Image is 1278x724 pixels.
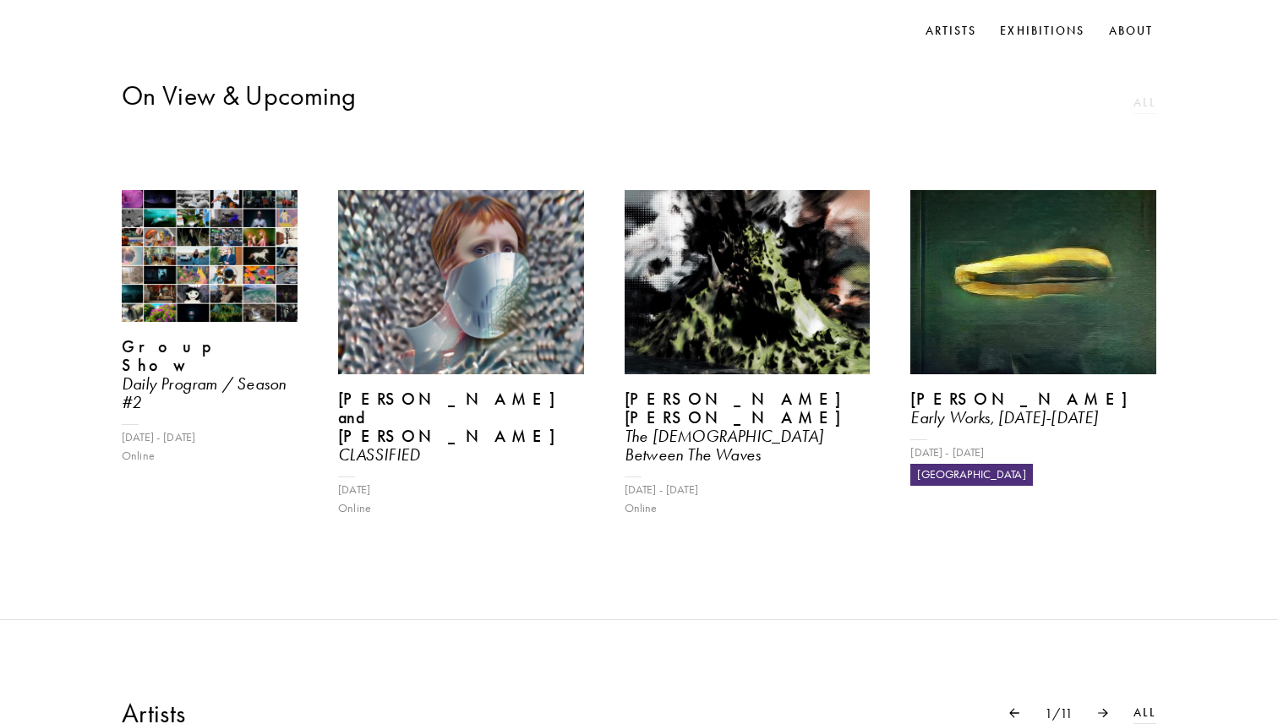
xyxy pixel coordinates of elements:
[338,190,584,518] a: Exhibition Image[PERSON_NAME] and [PERSON_NAME]CLASSIFIED[DATE]Online
[338,389,584,446] b: [PERSON_NAME] and [PERSON_NAME]
[997,19,1088,44] a: Exhibitions
[910,389,1156,409] b: [PERSON_NAME]
[625,499,871,518] div: Online
[122,447,298,465] div: Online
[625,481,871,499] div: [DATE] - [DATE]
[338,481,584,499] div: [DATE]
[122,190,298,465] a: Exhibition ImageGroup ShowDaily Program / Season #2[DATE] - [DATE]Online
[122,336,221,375] b: Group Show
[1098,708,1108,717] img: Arrow Pointer
[625,426,823,465] i: The [DEMOGRAPHIC_DATA] Between The Waves
[122,373,286,412] i: Daily Program / Season #2
[625,190,871,374] img: Exhibition Image
[338,499,584,518] div: Online
[625,389,871,427] b: [PERSON_NAME] [PERSON_NAME]
[338,190,584,374] img: Exhibition Image
[910,464,1032,486] div: [GEOGRAPHIC_DATA]
[1045,705,1073,723] p: 1 / 11
[122,428,298,447] div: [DATE] - [DATE]
[1133,704,1156,722] a: All
[910,190,1156,374] img: Exhibition Image
[1133,94,1156,112] a: All
[1106,19,1157,44] a: About
[122,190,298,322] img: Exhibition Image
[338,444,420,465] i: CLASSIFIED
[910,407,1098,427] i: Early Works, [DATE]-[DATE]
[1009,708,1019,717] img: Arrow Pointer
[910,444,1156,462] div: [DATE] - [DATE]
[625,190,871,518] a: Exhibition Image[PERSON_NAME] [PERSON_NAME]The [DEMOGRAPHIC_DATA] Between The Waves[DATE] - [DATE...
[910,190,1156,486] a: Exhibition Image[PERSON_NAME]Early Works, [DATE]-[DATE][DATE] - [DATE][GEOGRAPHIC_DATA]
[122,79,357,112] h3: On View & Upcoming
[922,19,980,44] a: Artists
